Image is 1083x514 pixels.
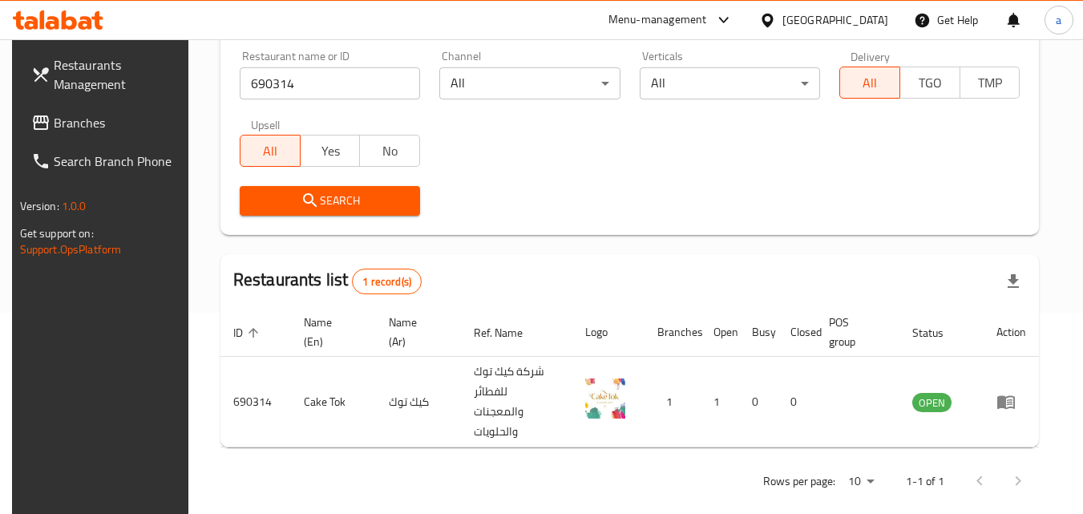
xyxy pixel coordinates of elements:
[778,308,816,357] th: Closed
[353,274,421,289] span: 1 record(s)
[906,472,944,492] p: 1-1 of 1
[608,10,707,30] div: Menu-management
[996,392,1026,411] div: Menu
[842,470,880,494] div: Rows per page:
[291,357,376,447] td: Cake Tok
[389,313,442,351] span: Name (Ar)
[585,378,625,419] img: Cake Tok
[912,394,952,412] span: OPEN
[54,152,180,171] span: Search Branch Phone
[376,357,461,447] td: كيك توك
[847,71,894,95] span: All
[899,67,960,99] button: TGO
[240,135,301,167] button: All
[20,239,122,260] a: Support.OpsPlatform
[782,11,888,29] div: [GEOGRAPHIC_DATA]
[240,67,420,99] input: Search for restaurant name or ID..
[829,313,880,351] span: POS group
[251,119,281,130] label: Upsell
[247,140,294,163] span: All
[54,55,180,94] span: Restaurants Management
[220,357,291,447] td: 690314
[54,113,180,132] span: Branches
[640,67,820,99] div: All
[851,51,891,62] label: Delivery
[967,71,1014,95] span: TMP
[352,269,422,294] div: Total records count
[645,308,701,357] th: Branches
[304,313,357,351] span: Name (En)
[233,268,422,294] h2: Restaurants list
[366,140,414,163] span: No
[994,262,1032,301] div: Export file
[984,308,1039,357] th: Action
[763,472,835,492] p: Rows per page:
[907,71,954,95] span: TGO
[253,191,407,211] span: Search
[220,308,1040,447] table: enhanced table
[62,196,87,217] span: 1.0.0
[912,393,952,412] div: OPEN
[461,357,572,447] td: شركة كيك توك للفطائر والمعجنات والحلويات
[645,357,701,447] td: 1
[18,46,193,103] a: Restaurants Management
[18,142,193,180] a: Search Branch Phone
[233,323,264,342] span: ID
[701,357,739,447] td: 1
[960,67,1020,99] button: TMP
[701,308,739,357] th: Open
[572,308,645,357] th: Logo
[1056,11,1061,29] span: a
[18,103,193,142] a: Branches
[839,67,900,99] button: All
[20,223,94,244] span: Get support on:
[739,308,778,357] th: Busy
[439,67,620,99] div: All
[20,196,59,217] span: Version:
[300,135,361,167] button: Yes
[307,140,354,163] span: Yes
[359,135,420,167] button: No
[912,323,964,342] span: Status
[739,357,778,447] td: 0
[240,186,420,216] button: Search
[474,323,544,342] span: Ref. Name
[778,357,816,447] td: 0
